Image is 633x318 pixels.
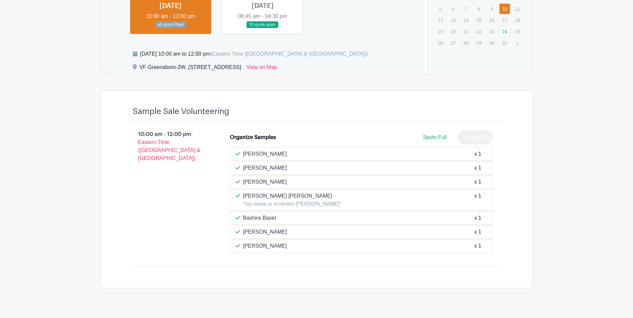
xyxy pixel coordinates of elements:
[230,133,276,141] div: Organize Samples
[474,178,481,186] div: x 1
[460,15,471,25] p: 14
[435,15,446,25] p: 12
[499,26,510,37] a: 24
[210,51,368,57] span: (Eastern Time ([GEOGRAPHIC_DATA] & [GEOGRAPHIC_DATA]))
[486,26,497,37] p: 23
[133,107,229,116] h4: Sample Sale Volunteering
[435,26,446,37] p: 19
[474,228,481,236] div: x 1
[512,15,523,25] p: 18
[243,228,287,236] p: [PERSON_NAME]
[138,131,201,161] span: - Eastern Time ([GEOGRAPHIC_DATA] & [GEOGRAPHIC_DATA])
[423,134,446,140] span: Spots Full
[435,4,446,14] p: 5
[474,242,481,250] div: x 1
[512,38,523,48] p: 1
[448,4,459,14] p: 6
[243,150,287,158] p: [PERSON_NAME]
[474,150,481,158] div: x 1
[512,26,523,37] p: 25
[486,4,497,14] p: 9
[460,38,471,48] p: 28
[473,15,485,25] p: 15
[474,164,481,172] div: x 1
[474,214,481,222] div: x 1
[512,4,523,14] p: 11
[486,15,497,25] p: 16
[448,15,459,25] p: 13
[460,26,471,37] p: 21
[448,38,459,48] p: 27
[243,178,287,186] p: [PERSON_NAME]
[243,242,287,250] p: [PERSON_NAME]
[246,63,277,74] a: View on Map
[473,26,485,37] p: 22
[243,214,276,222] p: Bashira Baset
[140,50,368,58] div: [DATE] 10:00 am to 12:00 pm
[243,192,341,200] p: [PERSON_NAME] [PERSON_NAME]
[473,38,485,48] p: 29
[499,15,510,25] p: 17
[499,38,510,48] p: 31
[448,26,459,37] p: 20
[243,200,341,208] p: "my name is incorrect [PERSON_NAME]"
[139,63,241,74] div: VF Greensboro-2W, [STREET_ADDRESS]
[473,4,485,14] p: 8
[499,3,510,14] a: 10
[122,128,220,165] p: 10:00 am - 12:00 pm
[474,192,481,208] div: x 1
[460,4,471,14] p: 7
[486,38,497,48] p: 30
[243,164,287,172] p: [PERSON_NAME]
[435,38,446,48] p: 26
